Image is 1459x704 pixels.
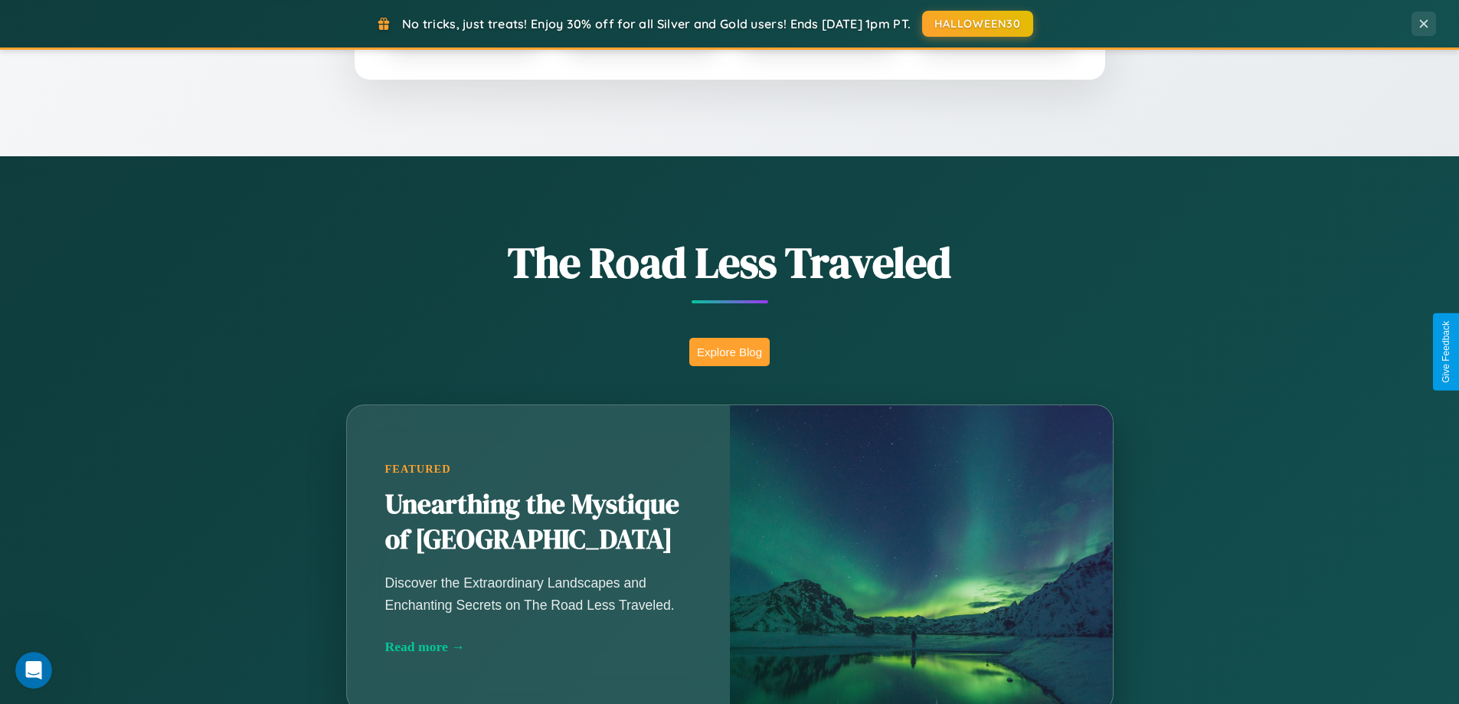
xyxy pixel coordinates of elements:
span: No tricks, just treats! Enjoy 30% off for all Silver and Gold users! Ends [DATE] 1pm PT. [402,16,911,31]
button: HALLOWEEN30 [922,11,1033,37]
button: Explore Blog [689,338,770,366]
div: Featured [385,463,692,476]
div: Give Feedback [1441,321,1451,383]
div: Read more → [385,639,692,655]
h2: Unearthing the Mystique of [GEOGRAPHIC_DATA] [385,487,692,558]
p: Discover the Extraordinary Landscapes and Enchanting Secrets on The Road Less Traveled. [385,572,692,615]
iframe: Intercom live chat [15,652,52,689]
h1: The Road Less Traveled [270,233,1189,292]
